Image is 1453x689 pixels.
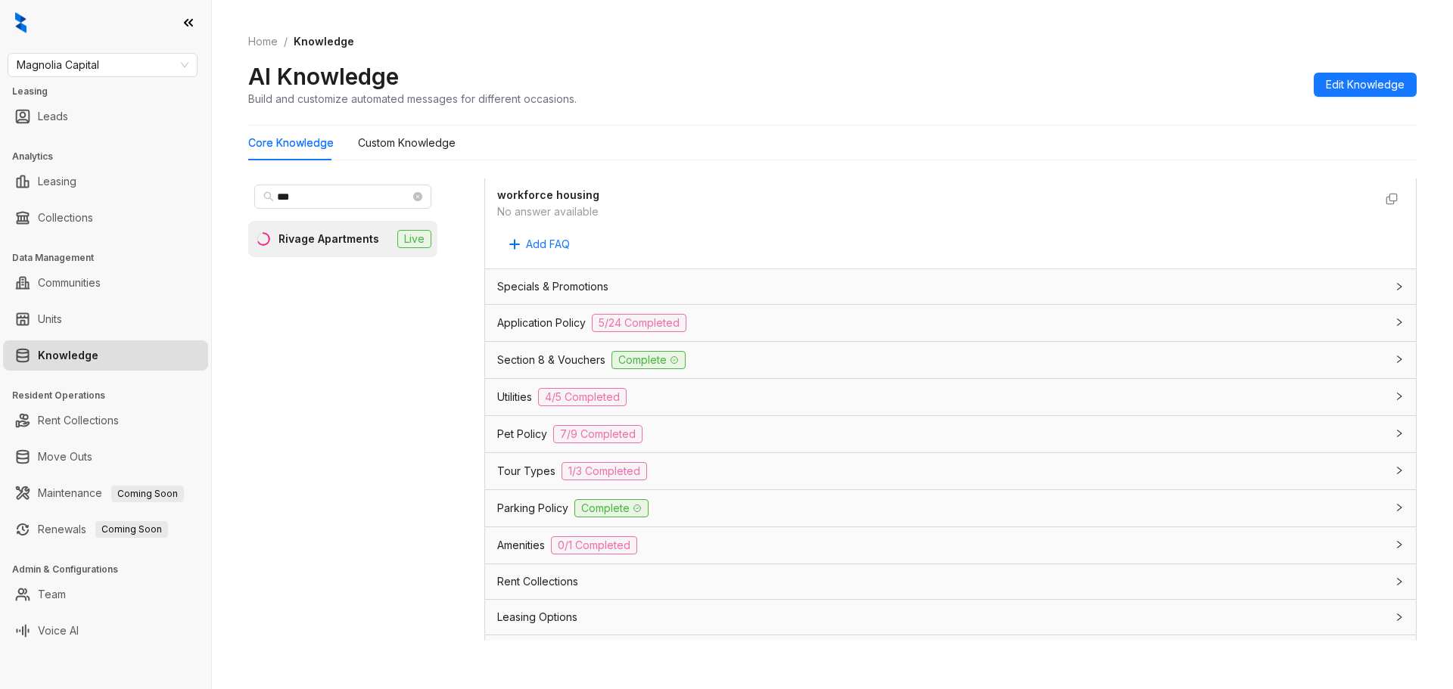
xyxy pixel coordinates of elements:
[485,527,1416,563] div: Amenities0/1 Completed
[358,135,456,151] div: Custom Knowledge
[497,389,532,405] span: Utilities
[3,304,208,334] li: Units
[38,340,98,371] a: Knowledge
[263,191,274,202] span: search
[1314,73,1417,97] button: Edit Knowledge
[497,537,545,554] span: Amenities
[497,500,568,517] span: Parking Policy
[111,486,184,502] span: Coming Soon
[497,352,605,368] span: Section 8 & Vouchers
[278,231,379,247] div: Rivage Apartments
[611,351,686,369] span: Complete
[497,315,586,331] span: Application Policy
[3,514,208,545] li: Renewals
[485,305,1416,341] div: Application Policy5/24 Completed
[38,616,79,646] a: Voice AI
[526,236,570,253] span: Add FAQ
[38,101,68,132] a: Leads
[3,101,208,132] li: Leads
[551,536,637,554] span: 0/1 Completed
[38,304,62,334] a: Units
[245,33,281,50] a: Home
[1395,503,1404,512] span: collapsed
[38,405,119,436] a: Rent Collections
[1395,540,1404,549] span: collapsed
[413,192,422,201] span: close-circle
[12,150,211,163] h3: Analytics
[3,442,208,472] li: Move Outs
[562,462,647,480] span: 1/3 Completed
[497,232,582,256] button: Add FAQ
[497,573,578,590] span: Rent Collections
[1326,76,1405,93] span: Edit Knowledge
[3,340,208,371] li: Knowledge
[497,278,608,295] span: Specials & Promotions
[294,35,354,48] span: Knowledge
[1395,429,1404,438] span: collapsed
[3,579,208,610] li: Team
[38,442,92,472] a: Move Outs
[38,203,93,233] a: Collections
[485,342,1416,378] div: Section 8 & VouchersComplete
[248,91,577,107] div: Build and customize automated messages for different occasions.
[38,514,168,545] a: RenewalsComing Soon
[1395,392,1404,401] span: collapsed
[95,521,168,538] span: Coming Soon
[3,616,208,646] li: Voice AI
[1395,577,1404,586] span: collapsed
[3,166,208,197] li: Leasing
[3,405,208,436] li: Rent Collections
[485,416,1416,452] div: Pet Policy7/9 Completed
[538,388,627,406] span: 4/5 Completed
[38,579,66,610] a: Team
[485,490,1416,526] div: Parking PolicyComplete
[497,463,555,480] span: Tour Types
[485,635,1416,670] div: Policies
[1395,282,1404,291] span: collapsed
[248,135,334,151] div: Core Knowledge
[497,188,599,201] strong: workforce housing
[3,478,208,508] li: Maintenance
[485,453,1416,489] div: Tour Types1/3 Completed
[485,564,1416,599] div: Rent Collections
[3,203,208,233] li: Collections
[12,85,211,98] h3: Leasing
[1395,466,1404,475] span: collapsed
[3,268,208,298] li: Communities
[248,62,399,91] h2: AI Knowledge
[485,269,1416,304] div: Specials & Promotions
[38,166,76,197] a: Leasing
[1395,355,1404,364] span: collapsed
[553,425,642,443] span: 7/9 Completed
[497,203,1374,220] div: No answer available
[485,379,1416,415] div: Utilities4/5 Completed
[397,230,431,248] span: Live
[284,33,288,50] li: /
[12,389,211,402] h3: Resident Operations
[497,426,547,442] span: Pet Policy
[17,54,188,76] span: Magnolia Capital
[12,251,211,265] h3: Data Management
[38,268,101,298] a: Communities
[15,12,26,33] img: logo
[1395,613,1404,622] span: collapsed
[1395,318,1404,327] span: collapsed
[12,563,211,576] h3: Admin & Configurations
[485,600,1416,635] div: Leasing Options
[592,314,686,332] span: 5/24 Completed
[574,499,649,517] span: Complete
[497,609,577,625] span: Leasing Options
